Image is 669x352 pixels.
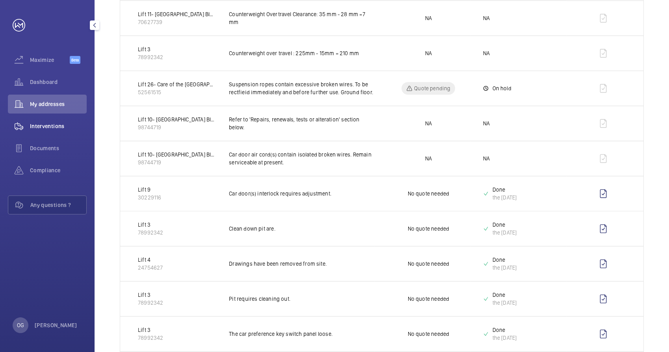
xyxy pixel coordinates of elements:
p: Lift 10- [GEOGRAPHIC_DATA] Block (Passenger) [138,151,216,158]
p: Lift 26- Care of the [GEOGRAPHIC_DATA] (Passenger) [138,80,216,88]
span: Any questions ? [30,201,86,209]
div: the [DATE] [492,194,517,201]
p: Suspension ropes contain excessive broken wires. To be rectfieid immediately and before further u... [229,80,374,96]
p: Lift 11- [GEOGRAPHIC_DATA] Block (Passenger) [138,10,216,18]
p: Lift 4 [138,256,163,264]
span: Dashboard [30,78,87,86]
span: Compliance [30,166,87,174]
p: NA [425,155,432,162]
p: Lift 10- [GEOGRAPHIC_DATA] Block (Passenger) [138,115,216,123]
div: the [DATE] [492,229,517,237]
p: Done [492,291,517,299]
p: OG [17,321,24,329]
span: Beta [70,56,80,64]
p: NA [483,155,489,162]
div: the [DATE] [492,264,517,272]
div: the [DATE] [492,299,517,307]
p: 52561515 [138,88,216,96]
span: Maximize [30,56,70,64]
p: Done [492,256,517,264]
p: No quote needed [407,190,449,197]
p: NA [425,14,432,22]
p: 98744719 [138,158,216,166]
p: Refer to 'Repairs, renewals, tests or alteration' section below. [229,115,374,131]
p: Clean down pit are. [229,225,374,233]
p: No quote needed [407,295,449,303]
p: [PERSON_NAME] [35,321,77,329]
p: Car door air cord(s) contain isolated broken wires. Remain serviceable at present. [229,151,374,166]
p: Done [492,186,517,194]
p: Lift 3 [138,326,163,334]
p: Lift 9 [138,186,161,194]
p: No quote needed [407,225,449,233]
p: No quote needed [407,260,449,268]
p: The car preference key switch panel loose. [229,330,374,338]
p: NA [425,49,432,57]
p: 70627739 [138,18,216,26]
p: Quote pending [414,84,450,92]
span: Documents [30,144,87,152]
p: Lift 3 [138,45,163,53]
p: Pit requires cleaning out. [229,295,374,303]
p: NA [483,49,489,57]
p: 78992342 [138,229,163,237]
div: the [DATE] [492,334,517,342]
p: 98744719 [138,123,216,131]
p: Car door(s) interlock requires adjustment. [229,190,374,197]
p: NA [425,119,432,127]
p: Counterweight over travel : 225mm - 15mm = 210 mm [229,49,374,57]
p: On hold [492,84,511,92]
p: 78992342 [138,53,163,61]
p: Done [492,221,517,229]
p: Lift 3 [138,291,163,299]
span: Interventions [30,122,87,130]
p: Counterweight Overtravel Clearance: 35 mm - 28 mm =7 mm [229,10,374,26]
p: Done [492,326,517,334]
p: 24754627 [138,264,163,272]
p: Lift 3 [138,221,163,229]
span: My addresses [30,100,87,108]
p: NA [483,14,489,22]
p: 78992342 [138,299,163,307]
p: 78992342 [138,334,163,342]
p: NA [483,119,489,127]
p: No quote needed [407,330,449,338]
p: Drawings have been removed from site. [229,260,374,268]
p: 30229116 [138,194,161,201]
